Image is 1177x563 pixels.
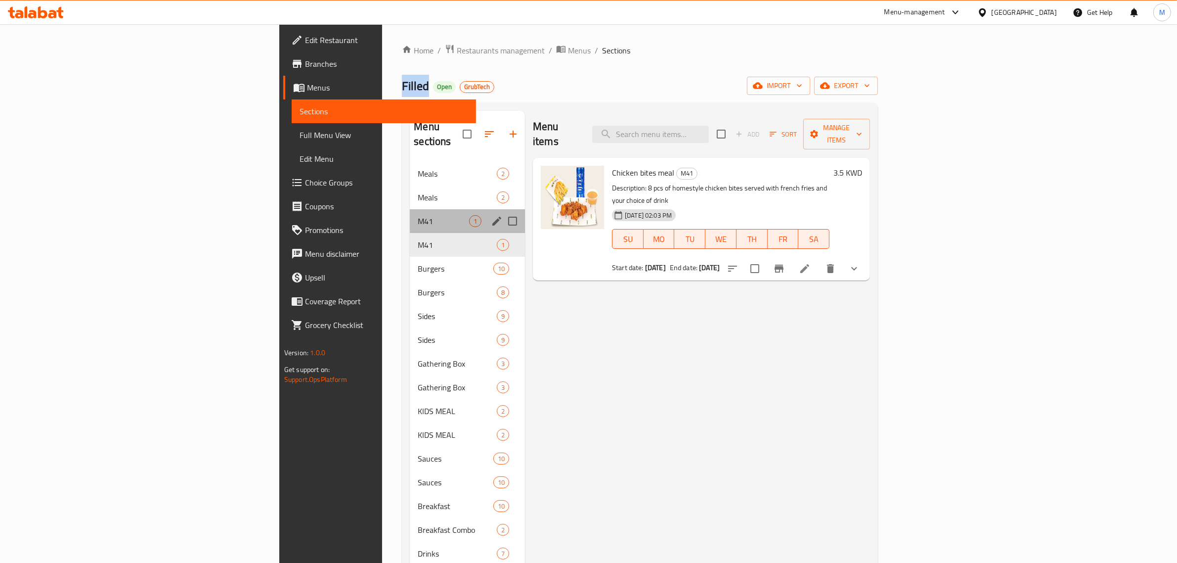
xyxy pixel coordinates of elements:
div: Breakfast [418,500,493,512]
span: 9 [497,312,509,321]
div: items [497,405,509,417]
span: Sauces [418,476,493,488]
div: items [497,310,509,322]
div: Gathering Box3 [410,352,525,375]
button: WE [705,229,737,249]
span: Choice Groups [305,177,468,188]
span: GrubTech [460,83,494,91]
div: Meals2 [410,186,525,209]
span: Coupons [305,200,468,212]
button: TH [737,229,768,249]
span: M41 [418,239,497,251]
button: MO [644,229,675,249]
div: Breakfast10 [410,494,525,518]
span: Breakfast Combo [418,524,497,536]
div: items [497,429,509,441]
span: Meals [418,191,497,203]
nav: breadcrumb [402,44,878,57]
b: [DATE] [699,261,720,274]
span: Sort [770,129,797,140]
span: Sauces [418,453,493,465]
div: Sauces10 [410,447,525,470]
span: KIDS MEAL [418,405,497,417]
span: Manage items [811,122,862,146]
span: M [1159,7,1165,18]
span: Menus [568,45,591,56]
div: items [497,191,509,203]
span: [DATE] 02:03 PM [621,211,676,220]
span: Sides [418,334,497,346]
a: Menu disclaimer [283,242,476,266]
span: Burgers [418,286,497,298]
a: Grocery Checklist [283,313,476,337]
a: Edit Restaurant [283,28,476,52]
span: WE [709,232,733,246]
div: [GEOGRAPHIC_DATA] [992,7,1057,18]
div: Breakfast Combo2 [410,518,525,542]
span: End date: [670,261,697,274]
span: export [822,80,870,92]
h2: Menu items [533,119,580,149]
span: Menus [307,82,468,94]
svg: Show Choices [848,263,860,275]
span: Menu disclaimer [305,248,468,260]
div: items [497,168,509,180]
button: show more [842,257,866,281]
span: Burgers [418,263,493,275]
span: Drinks [418,548,497,560]
span: Edit Restaurant [305,34,468,46]
button: SA [798,229,829,249]
span: Gathering Box [418,381,497,393]
span: M41 [418,215,469,227]
span: 2 [497,169,509,179]
span: Full Menu View [300,129,468,141]
span: Restaurants management [457,45,545,56]
span: 10 [494,454,509,464]
div: items [497,381,509,393]
div: items [493,263,509,275]
li: / [595,45,598,56]
a: Edit Menu [292,147,476,171]
a: Promotions [283,218,476,242]
button: edit [489,214,504,229]
div: items [497,286,509,298]
span: Select to update [744,258,765,279]
span: 1 [470,217,481,226]
div: items [493,500,509,512]
span: Sort items [763,127,803,142]
span: Get support on: [284,363,330,376]
div: Burgers10 [410,257,525,281]
span: Start date: [612,261,644,274]
span: 10 [494,502,509,511]
span: Upsell [305,272,468,283]
div: Menu-management [884,6,945,18]
span: 3 [497,359,509,369]
span: FR [772,232,795,246]
button: Manage items [803,119,870,149]
span: M41 [677,168,697,179]
a: Menus [283,76,476,99]
div: items [497,239,509,251]
div: M411edit [410,209,525,233]
span: Sides [418,310,497,322]
span: Branches [305,58,468,70]
span: Add item [732,127,763,142]
button: Sort [767,127,799,142]
span: Coverage Report [305,295,468,307]
div: M41 [676,168,697,180]
div: Meals2 [410,162,525,186]
button: FR [768,229,799,249]
a: Branches [283,52,476,76]
div: KIDS MEAL [418,429,497,441]
span: 2 [497,430,509,440]
div: M411 [410,233,525,257]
